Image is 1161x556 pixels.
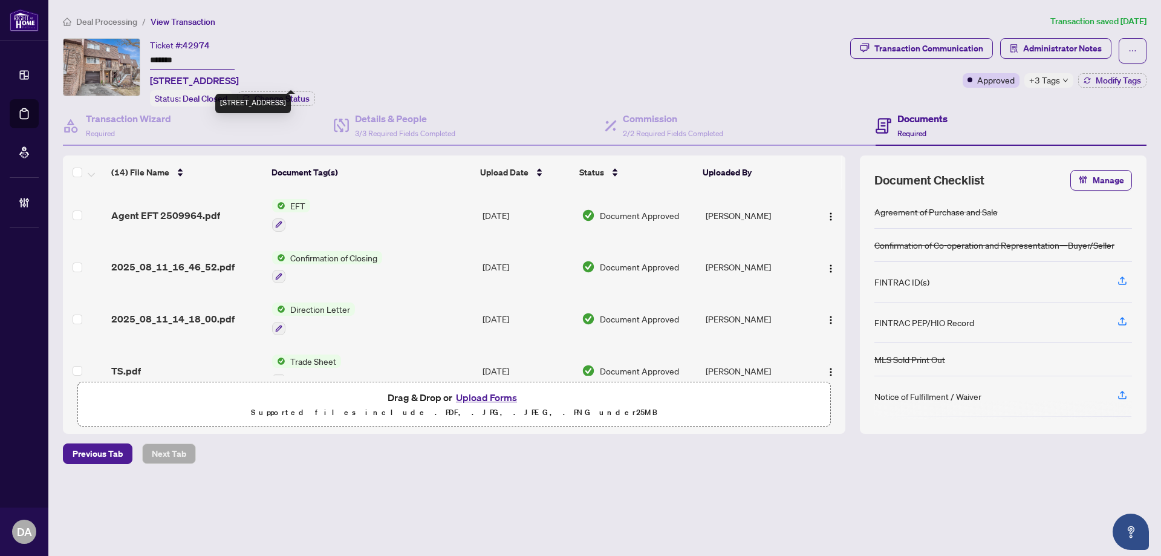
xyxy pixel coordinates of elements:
span: Deal Closed [183,93,227,104]
span: Document Approved [600,364,679,378]
div: Agreement of Purchase and Sale [874,205,998,218]
button: Logo [821,361,841,381]
button: Administrator Notes [1000,38,1111,59]
div: Status: [150,90,232,106]
span: Confirmation of Closing [285,251,382,264]
div: FINTRAC PEP/HIO Record [874,316,974,329]
div: Notice of Fulfillment / Waiver [874,390,981,403]
img: Document Status [582,364,595,378]
img: Status Icon [272,355,285,368]
td: [PERSON_NAME] [701,241,810,293]
img: IMG-W12229885_1.jpg [63,39,140,96]
span: 2/2 Required Fields Completed [623,129,723,138]
img: Document Status [582,260,595,273]
button: Logo [821,257,841,276]
h4: Commission [623,111,723,126]
li: / [142,15,146,28]
th: Uploaded By [698,155,807,189]
th: (14) File Name [106,155,267,189]
button: Transaction Communication [850,38,993,59]
span: Trade Sheet [285,355,341,368]
span: ellipsis [1128,47,1137,55]
span: solution [1010,44,1018,53]
span: Drag & Drop orUpload FormsSupported files include .PDF, .JPG, .JPEG, .PNG under25MB [78,382,830,427]
h4: Documents [897,111,948,126]
button: Open asap [1113,514,1149,550]
div: Transaction Communication [874,39,983,58]
h4: Details & People [355,111,455,126]
span: home [63,18,71,26]
button: Upload Forms [452,390,521,405]
p: Supported files include .PDF, .JPG, .JPEG, .PNG under 25 MB [85,405,823,420]
span: Approved [977,73,1015,87]
span: (14) File Name [111,166,169,179]
span: Previous Tab [73,444,123,463]
div: [STREET_ADDRESS] [215,94,291,113]
div: MLS Sold Print Out [874,353,945,366]
img: Logo [826,315,836,325]
span: 3/3 Required Fields Completed [355,129,455,138]
span: EFT [285,199,310,212]
td: [PERSON_NAME] [701,345,810,397]
td: [DATE] [478,189,577,241]
span: Document Approved [600,209,679,222]
div: Confirmation of Co-operation and Representation—Buyer/Seller [874,238,1114,252]
h4: Transaction Wizard [86,111,171,126]
img: Status Icon [272,251,285,264]
img: logo [10,9,39,31]
span: Required [86,129,115,138]
span: 2025_08_11_16_46_52.pdf [111,260,235,274]
th: Document Tag(s) [267,155,475,189]
td: [PERSON_NAME] [701,293,810,345]
button: Status IconConfirmation of Closing [272,251,382,284]
button: Logo [821,206,841,225]
td: [DATE] [478,345,577,397]
div: Ticket #: [150,38,210,52]
button: Modify Tags [1078,73,1146,88]
button: Manage [1070,170,1132,191]
img: Document Status [582,209,595,222]
img: Logo [826,212,836,221]
img: Logo [826,367,836,377]
span: 42974 [183,40,210,51]
span: Drag & Drop or [388,390,521,405]
div: FINTRAC ID(s) [874,275,929,289]
button: Status IconDirection Letter [272,303,355,335]
span: [STREET_ADDRESS] [150,73,239,88]
span: Document Checklist [874,172,984,189]
span: Deal Processing [76,16,137,27]
img: Logo [826,264,836,273]
span: +3 Tags [1029,73,1060,87]
button: Next Tab [142,443,196,464]
span: Modify Tags [1096,76,1141,85]
span: 2025_08_11_14_18_00.pdf [111,312,235,326]
span: DA [17,523,32,540]
span: Agent EFT 2509964.pdf [111,208,220,223]
span: Document Approved [600,312,679,325]
span: Administrator Notes [1023,39,1102,58]
span: TS.pdf [111,364,141,378]
button: Status IconEFT [272,199,310,232]
th: Status [574,155,698,189]
th: Upload Date [475,155,574,189]
button: Change Status [237,91,315,106]
td: [PERSON_NAME] [701,189,810,241]
img: Status Icon [272,199,285,212]
button: Logo [821,309,841,329]
img: Document Status [582,312,595,325]
button: Status IconTrade Sheet [272,355,341,387]
span: Direction Letter [285,303,355,316]
span: Upload Date [480,166,528,179]
span: down [1062,77,1068,83]
span: Manage [1093,171,1124,190]
article: Transaction saved [DATE] [1050,15,1146,28]
img: Status Icon [272,303,285,316]
span: View Transaction [151,16,215,27]
td: [DATE] [478,293,577,345]
button: Previous Tab [63,443,132,464]
span: Status [579,166,604,179]
td: [DATE] [478,241,577,293]
span: Required [897,129,926,138]
span: Document Approved [600,260,679,273]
